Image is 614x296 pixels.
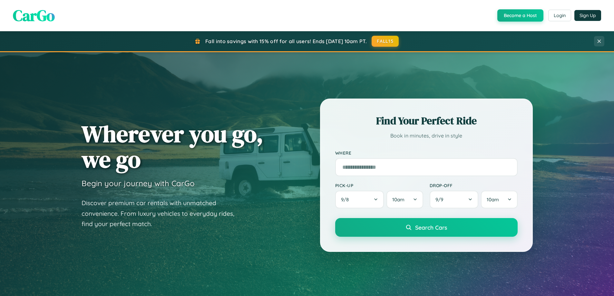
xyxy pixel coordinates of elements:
[392,196,404,203] span: 10am
[415,224,447,231] span: Search Cars
[335,150,518,156] label: Where
[82,198,243,229] p: Discover premium car rentals with unmatched convenience. From luxury vehicles to everyday rides, ...
[335,114,518,128] h2: Find Your Perfect Ride
[497,9,543,22] button: Become a Host
[335,218,518,237] button: Search Cars
[335,131,518,140] p: Book in minutes, drive in style
[435,196,446,203] span: 9 / 9
[372,36,399,47] button: FALL15
[341,196,352,203] span: 9 / 8
[82,178,195,188] h3: Begin your journey with CarGo
[481,191,517,208] button: 10am
[335,191,384,208] button: 9/8
[386,191,423,208] button: 10am
[335,183,423,188] label: Pick-up
[574,10,601,21] button: Sign Up
[430,183,518,188] label: Drop-off
[13,5,55,26] span: CarGo
[487,196,499,203] span: 10am
[82,121,263,172] h1: Wherever you go, we go
[548,10,571,21] button: Login
[430,191,479,208] button: 9/9
[205,38,367,44] span: Fall into savings with 15% off for all users! Ends [DATE] 10am PT.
